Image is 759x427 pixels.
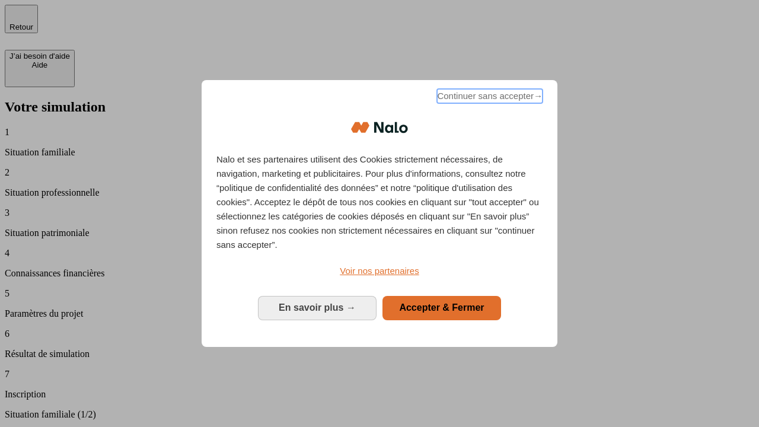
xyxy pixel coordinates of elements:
div: Bienvenue chez Nalo Gestion du consentement [202,80,557,346]
p: Nalo et ses partenaires utilisent des Cookies strictement nécessaires, de navigation, marketing e... [216,152,543,252]
button: Accepter & Fermer: Accepter notre traitement des données et fermer [382,296,501,320]
button: En savoir plus: Configurer vos consentements [258,296,377,320]
span: Continuer sans accepter→ [437,89,543,103]
span: Voir nos partenaires [340,266,419,276]
span: Accepter & Fermer [399,302,484,313]
img: Logo [351,110,408,145]
a: Voir nos partenaires [216,264,543,278]
span: En savoir plus → [279,302,356,313]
